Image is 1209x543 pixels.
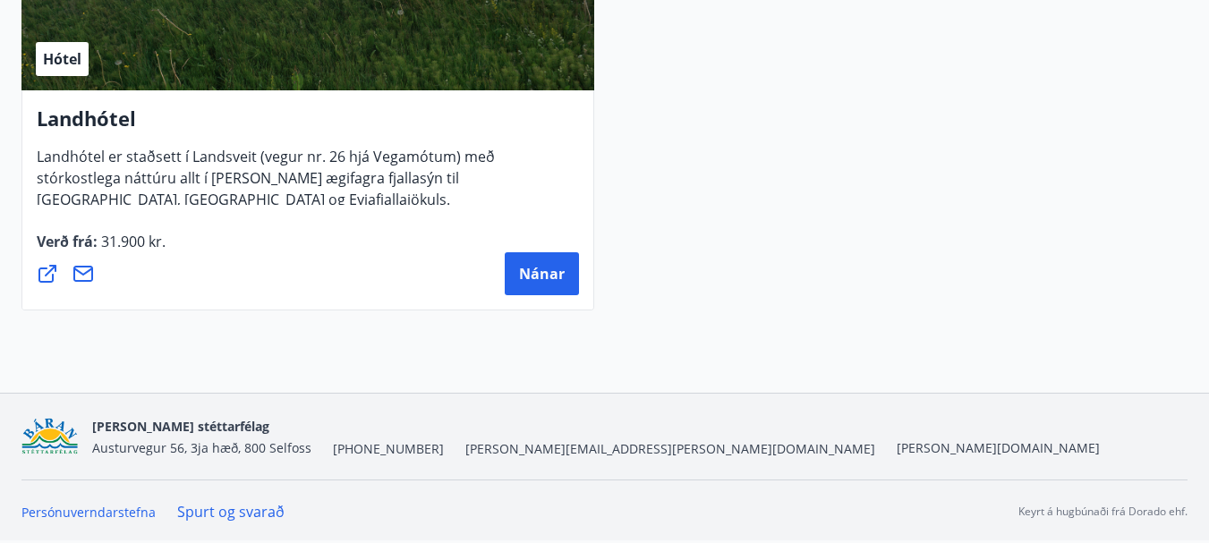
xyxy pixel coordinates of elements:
span: [PERSON_NAME] stéttarfélag [92,418,269,435]
span: Nánar [519,264,565,284]
h4: Landhótel [37,105,579,146]
span: 31.900 kr. [98,232,166,251]
span: Landhótel er staðsett í Landsveit (vegur nr. 26 hjá Vegamótum) með stórkostlega náttúru allt í [P... [37,147,495,224]
a: Spurt og svarað [177,502,285,522]
span: Verð frá : [37,232,166,266]
span: Austurvegur 56, 3ja hæð, 800 Selfoss [92,439,311,456]
button: Nánar [505,252,579,295]
img: Bz2lGXKH3FXEIQKvoQ8VL0Fr0uCiWgfgA3I6fSs8.png [21,418,78,456]
span: [PHONE_NUMBER] [333,440,444,458]
span: [PERSON_NAME][EMAIL_ADDRESS][PERSON_NAME][DOMAIN_NAME] [465,440,875,458]
a: [PERSON_NAME][DOMAIN_NAME] [897,439,1100,456]
span: Hótel [43,49,81,69]
a: Persónuverndarstefna [21,504,156,521]
p: Keyrt á hugbúnaði frá Dorado ehf. [1018,504,1188,520]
